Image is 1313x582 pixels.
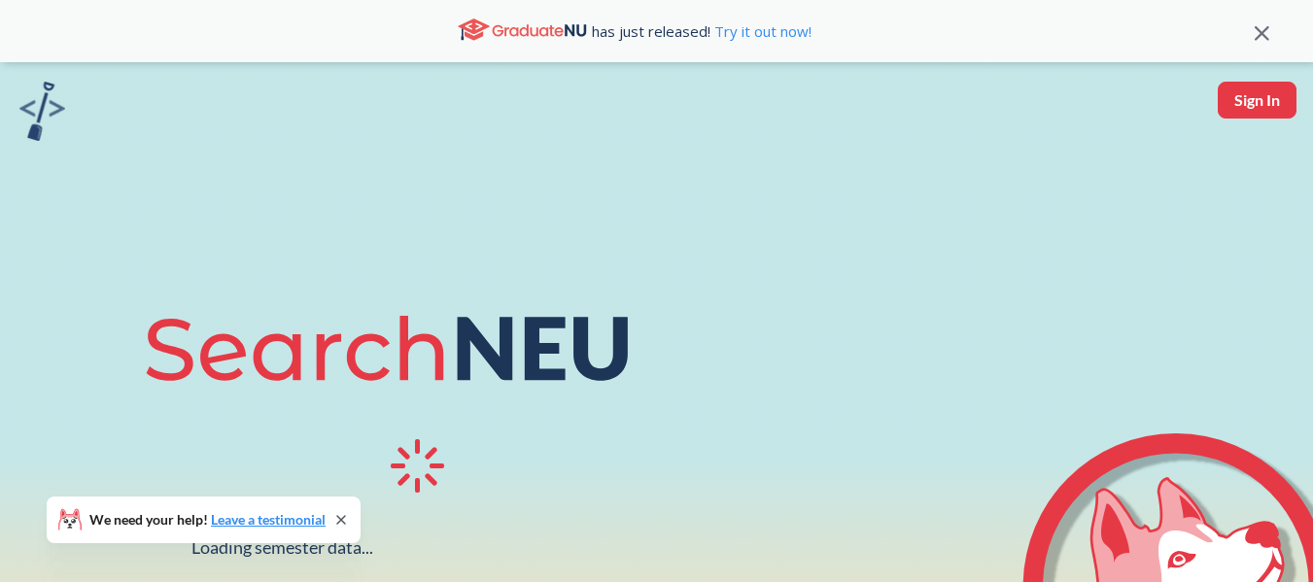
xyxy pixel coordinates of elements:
[19,82,65,147] a: sandbox logo
[19,82,65,141] img: sandbox logo
[1218,82,1296,119] button: Sign In
[89,513,326,527] span: We need your help!
[592,20,812,42] span: has just released!
[710,21,812,41] a: Try it out now!
[191,536,373,559] div: Loading semester data...
[211,511,326,528] a: Leave a testimonial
